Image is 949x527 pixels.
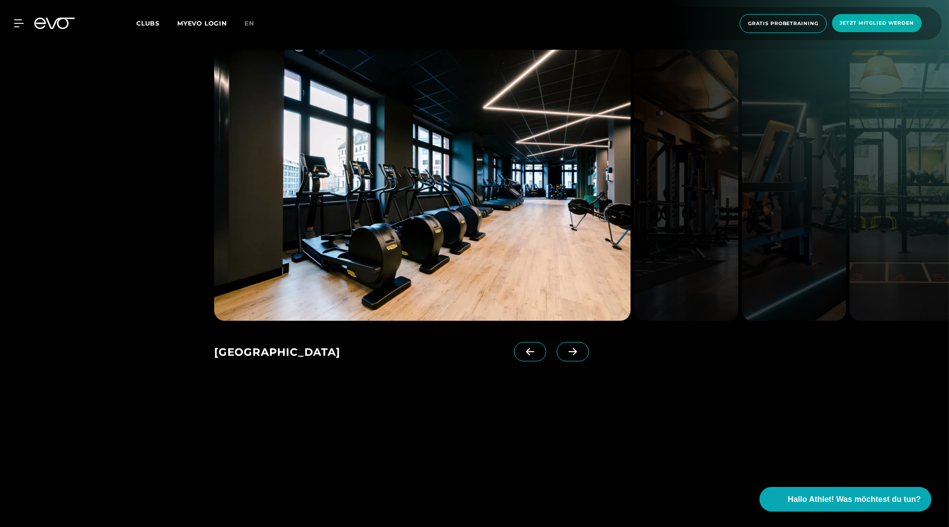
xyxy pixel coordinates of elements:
[214,50,631,321] img: evofitness
[136,19,177,27] a: Clubs
[245,19,254,27] span: en
[177,19,227,27] a: MYEVO LOGIN
[136,19,160,27] span: Clubs
[840,19,914,27] span: Jetzt Mitglied werden
[748,20,818,27] span: Gratis Probetraining
[245,18,265,29] a: en
[788,494,921,505] span: Hallo Athlet! Was möchtest du tun?
[742,50,846,321] img: evofitness
[829,14,924,33] a: Jetzt Mitglied werden
[737,14,829,33] a: Gratis Probetraining
[759,487,931,512] button: Hallo Athlet! Was möchtest du tun?
[634,50,738,321] img: evofitness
